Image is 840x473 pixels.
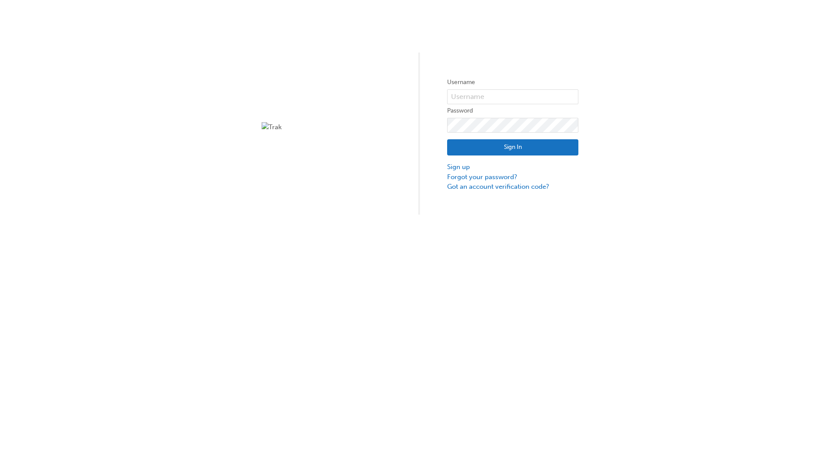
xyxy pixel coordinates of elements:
[447,182,578,192] a: Got an account verification code?
[447,106,578,116] label: Password
[447,139,578,156] button: Sign In
[447,162,578,172] a: Sign up
[447,89,578,104] input: Username
[447,172,578,182] a: Forgot your password?
[262,122,393,132] img: Trak
[447,77,578,88] label: Username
